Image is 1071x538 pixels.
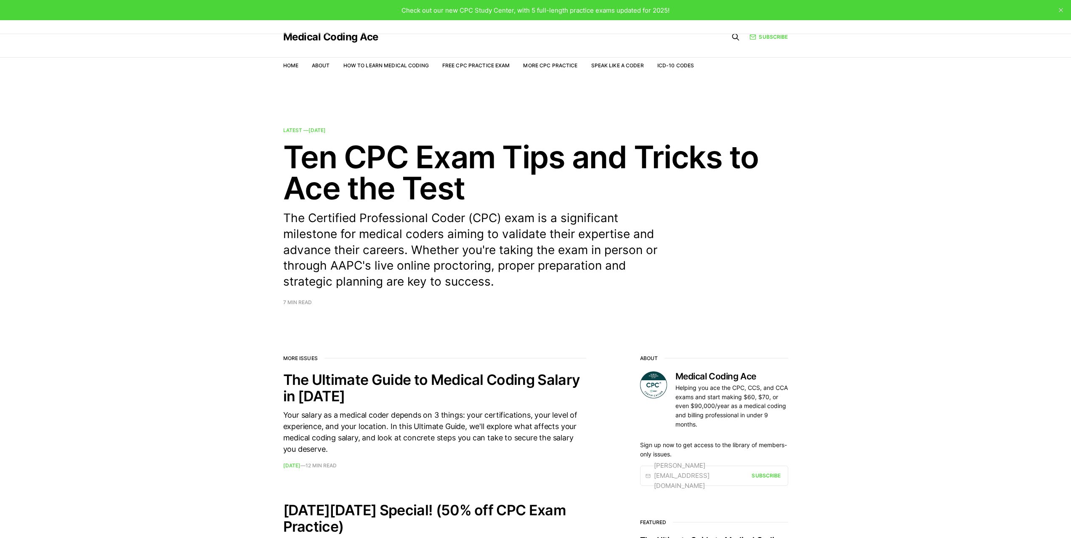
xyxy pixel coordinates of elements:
a: Free CPC Practice Exam [442,62,510,69]
h2: [DATE][DATE] Special! (50% off CPC Exam Practice) [283,502,586,535]
a: [PERSON_NAME][EMAIL_ADDRESS][DOMAIN_NAME] Subscribe [640,466,788,486]
img: Medical Coding Ace [640,371,667,398]
div: Subscribe [752,472,781,480]
a: The Ultimate Guide to Medical Coding Salary in [DATE] Your salary as a medical coder depends on 3... [283,371,586,468]
a: ICD-10 Codes [657,62,694,69]
a: More CPC Practice [523,62,577,69]
span: Latest — [283,127,326,133]
a: Speak Like a Coder [591,62,644,69]
h2: About [640,355,788,361]
h2: More issues [283,355,586,361]
p: Sign up now to get access to the library of members-only issues. [640,440,788,458]
span: Check out our new CPC Study Center, with 5 full-length practice exams updated for 2025! [401,6,670,14]
h3: Medical Coding Ace [675,371,788,382]
iframe: portal-trigger [934,497,1071,538]
time: [DATE] [283,462,300,469]
footer: — [283,463,586,468]
a: Medical Coding Ace [283,32,378,42]
a: How to Learn Medical Coding [343,62,429,69]
time: [DATE] [308,127,326,133]
span: 12 min read [306,463,337,468]
h2: The Ultimate Guide to Medical Coding Salary in [DATE] [283,371,586,404]
h2: Ten CPC Exam Tips and Tricks to Ace the Test [283,141,788,204]
a: Home [283,62,298,69]
a: Subscribe [749,33,788,41]
h3: Featured [640,519,788,525]
div: Your salary as a medical coder depends on 3 things: your certifications, your level of experience... [283,409,586,455]
p: Helping you ace the CPC, CCS, and CCA exams and start making $60, $70, or even $90,000/year as a ... [675,383,788,429]
div: [PERSON_NAME][EMAIL_ADDRESS][DOMAIN_NAME] [646,461,752,491]
a: About [312,62,330,69]
p: The Certified Professional Coder (CPC) exam is a significant milestone for medical coders aiming ... [283,210,670,290]
span: 7 min read [283,300,312,305]
a: Latest —[DATE] Ten CPC Exam Tips and Tricks to Ace the Test The Certified Professional Coder (CPC... [283,128,788,305]
button: close [1054,3,1068,17]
